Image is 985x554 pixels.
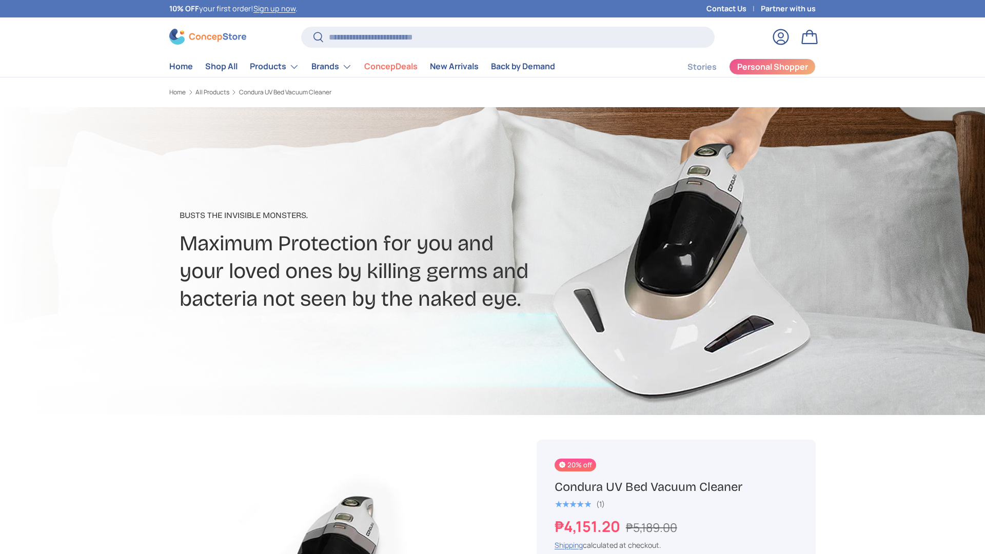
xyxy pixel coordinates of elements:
[729,58,816,75] a: Personal Shopper
[555,498,605,509] a: 5.0 out of 5.0 stars (1)
[555,499,591,509] span: ★★★★★
[555,516,623,537] strong: ₱4,151.20
[663,56,816,77] nav: Secondary
[555,500,591,509] div: 5.0 out of 5.0 stars
[195,89,229,95] a: All Products
[555,479,798,495] h1: Condura UV Bed Vacuum Cleaner
[205,56,238,76] a: Shop All
[180,209,574,222] p: Busts The Invisible Monsters​.
[311,56,352,77] a: Brands
[364,56,418,76] a: ConcepDeals
[169,4,199,13] strong: 10% OFF
[250,56,299,77] a: Products
[239,89,331,95] a: Condura UV Bed Vacuum Cleaner
[169,56,193,76] a: Home
[555,459,596,471] span: 20% off
[706,3,761,14] a: Contact Us
[596,500,605,508] div: (1)
[555,540,583,550] a: Shipping
[555,540,798,550] div: calculated at checkout.
[687,57,717,77] a: Stories
[737,63,808,71] span: Personal Shopper
[761,3,816,14] a: Partner with us
[169,56,555,77] nav: Primary
[180,230,574,313] h2: Maximum Protection for you and your loved ones by killing germs and bacteria not seen by the nake...
[253,4,295,13] a: Sign up now
[169,3,298,14] p: your first order! .
[244,56,305,77] summary: Products
[169,88,512,97] nav: Breadcrumbs
[626,519,677,536] s: ₱5,189.00
[305,56,358,77] summary: Brands
[169,29,246,45] img: ConcepStore
[430,56,479,76] a: New Arrivals
[491,56,555,76] a: Back by Demand
[169,89,186,95] a: Home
